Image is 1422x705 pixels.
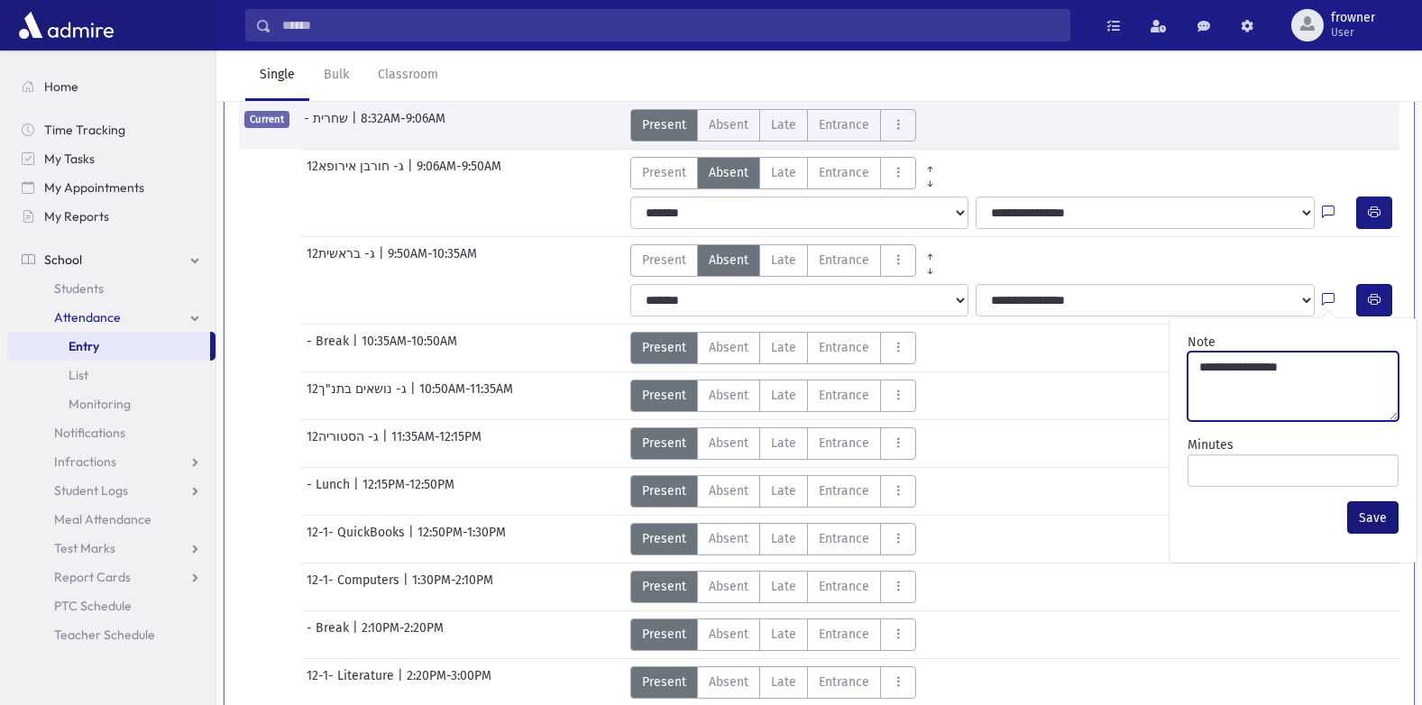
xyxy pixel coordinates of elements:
[1347,501,1399,534] button: Save
[916,171,944,186] a: All Later
[382,427,391,460] span: |
[771,529,796,548] span: Late
[408,157,417,189] span: |
[7,303,216,332] a: Attendance
[379,244,388,277] span: |
[54,425,125,441] span: Notifications
[307,571,403,603] span: 12-1- Computers
[44,252,82,268] span: School
[54,309,121,325] span: Attendance
[709,251,748,270] span: Absent
[630,332,916,364] div: AttTypes
[642,163,686,182] span: Present
[417,157,501,189] span: 9:06AM-9:50AM
[7,173,216,202] a: My Appointments
[7,332,210,361] a: Entry
[771,625,796,644] span: Late
[630,427,916,460] div: AttTypes
[819,251,869,270] span: Entrance
[7,361,216,389] a: List
[69,367,88,383] span: List
[412,571,493,603] span: 1:30PM-2:10PM
[7,447,216,476] a: Infractions
[307,427,382,460] span: 12ג- הסטוריה
[363,50,453,101] a: Classroom
[388,244,477,277] span: 9:50AM-10:35AM
[916,259,944,273] a: All Later
[14,7,118,43] img: AdmirePro
[307,618,353,651] span: - Break
[630,157,944,189] div: AttTypes
[630,380,916,412] div: AttTypes
[709,529,748,548] span: Absent
[403,571,412,603] span: |
[7,389,216,418] a: Monitoring
[245,50,309,101] a: Single
[819,577,869,596] span: Entrance
[630,666,916,699] div: AttTypes
[819,625,869,644] span: Entrance
[630,109,916,142] div: AttTypes
[642,434,686,453] span: Present
[642,115,686,134] span: Present
[709,434,748,453] span: Absent
[916,244,944,259] a: All Prior
[630,244,944,277] div: AttTypes
[709,481,748,500] span: Absent
[44,208,109,224] span: My Reports
[44,151,95,167] span: My Tasks
[419,380,513,412] span: 10:50AM-11:35AM
[7,505,216,534] a: Meal Attendance
[819,481,869,500] span: Entrance
[771,251,796,270] span: Late
[642,481,686,500] span: Present
[630,523,916,555] div: AttTypes
[630,571,916,603] div: AttTypes
[771,163,796,182] span: Late
[54,482,128,499] span: Student Logs
[916,157,944,171] a: All Prior
[362,475,454,508] span: 12:15PM-12:50PM
[7,202,216,231] a: My Reports
[271,9,1069,41] input: Search
[771,115,796,134] span: Late
[309,50,363,101] a: Bulk
[410,380,419,412] span: |
[7,274,216,303] a: Students
[7,476,216,505] a: Student Logs
[391,427,482,460] span: 11:35AM-12:15PM
[307,523,408,555] span: 12-1- QuickBooks
[408,523,417,555] span: |
[642,386,686,405] span: Present
[54,627,155,643] span: Teacher Schedule
[417,523,506,555] span: 12:50PM-1:30PM
[1188,333,1216,352] label: Note
[7,144,216,173] a: My Tasks
[307,157,408,189] span: 12ג- חורבן אירופא
[54,540,115,556] span: Test Marks
[630,475,916,508] div: AttTypes
[54,598,132,614] span: PTC Schedule
[44,179,144,196] span: My Appointments
[407,666,491,699] span: 2:20PM-3:00PM
[307,380,410,412] span: 12ג- נושאים בתנ"ך
[307,666,398,699] span: 12-1- Literature
[7,245,216,274] a: School
[7,591,216,620] a: PTC Schedule
[709,577,748,596] span: Absent
[353,618,362,651] span: |
[398,666,407,699] span: |
[1188,435,1234,454] label: Minutes
[7,418,216,447] a: Notifications
[1331,25,1375,40] span: User
[361,109,445,142] span: 8:32AM-9:06AM
[7,620,216,649] a: Teacher Schedule
[54,569,131,585] span: Report Cards
[69,396,131,412] span: Monitoring
[771,386,796,405] span: Late
[7,563,216,591] a: Report Cards
[307,332,353,364] span: - Break
[1331,11,1375,25] span: frowner
[44,122,125,138] span: Time Tracking
[771,434,796,453] span: Late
